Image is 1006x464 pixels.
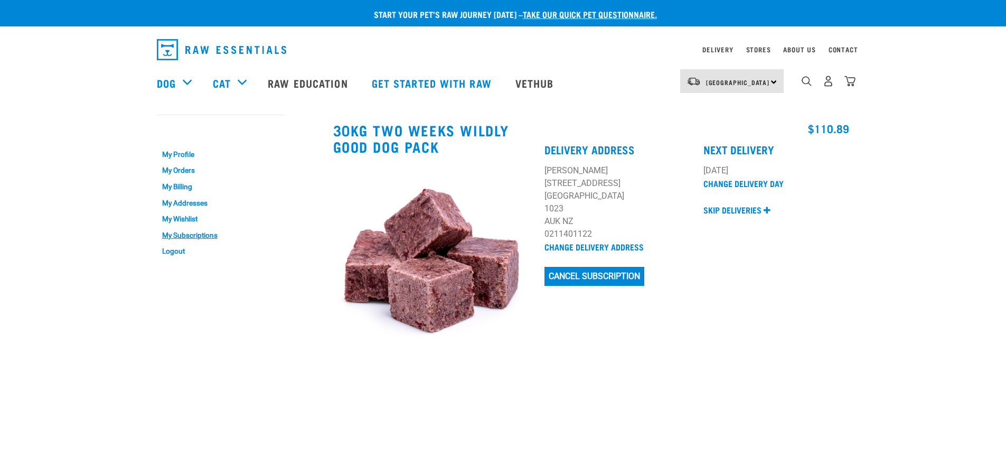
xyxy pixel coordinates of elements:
[544,177,691,190] p: [STREET_ADDRESS]
[544,202,691,215] p: 1023
[361,62,505,104] a: Get started with Raw
[702,48,733,51] a: Delivery
[802,76,812,86] img: home-icon-1@2x.png
[783,48,815,51] a: About Us
[844,76,855,87] img: home-icon@2x.png
[333,122,532,154] h3: 30kg two weeks Wildly Good Dog Pack
[746,48,771,51] a: Stores
[829,48,858,51] a: Contact
[157,211,284,227] a: My Wishlist
[148,35,858,64] nav: dropdown navigation
[544,215,691,228] p: AUK NZ
[157,125,208,130] a: My Account
[157,146,284,163] a: My Profile
[157,243,284,259] a: Logout
[544,244,644,249] a: Change Delivery Address
[544,143,691,155] h4: Delivery Address
[703,164,850,177] p: [DATE]
[157,75,176,91] a: Dog
[544,164,691,177] p: [PERSON_NAME]
[544,267,644,286] button: Cancel Subscription
[544,122,849,134] h4: $110.89
[706,80,770,84] span: [GEOGRAPHIC_DATA]
[333,164,532,363] img: VealHeartTripe_Mix_01.jpg
[213,75,231,91] a: Cat
[157,163,284,179] a: My Orders
[703,143,850,155] h4: Next Delivery
[157,39,286,60] img: Raw Essentials Logo
[823,76,834,87] img: user.png
[157,179,284,195] a: My Billing
[687,77,701,86] img: van-moving.png
[523,12,657,16] a: take our quick pet questionnaire.
[157,195,284,211] a: My Addresses
[505,62,567,104] a: Vethub
[257,62,361,104] a: Raw Education
[544,228,691,240] p: 0211401122
[157,227,284,244] a: My Subscriptions
[544,190,691,202] p: [GEOGRAPHIC_DATA]
[703,181,784,185] a: Change Delivery Day
[703,203,761,216] p: Skip deliveries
